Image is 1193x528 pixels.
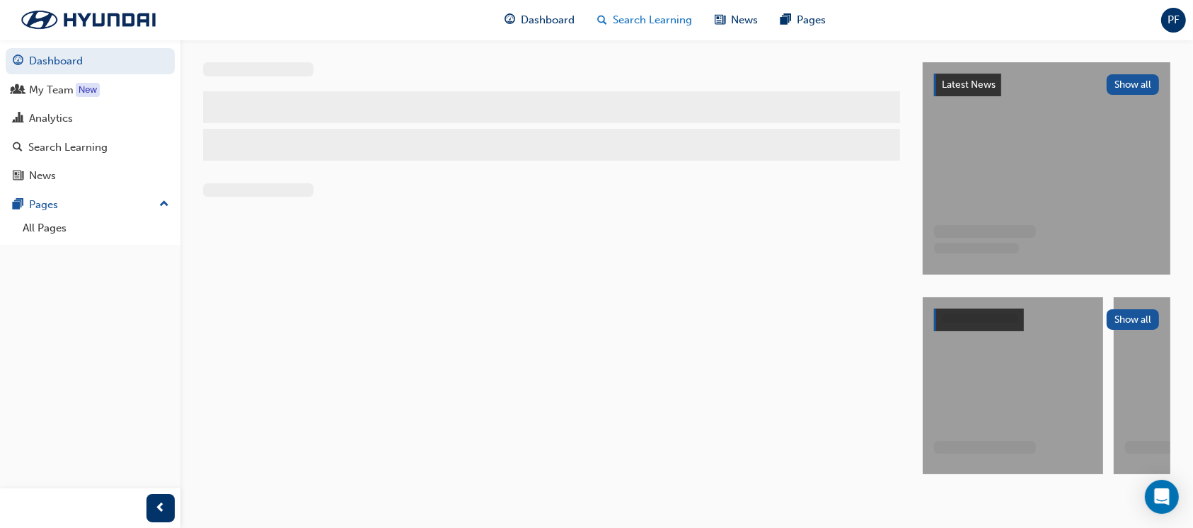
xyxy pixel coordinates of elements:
div: Search Learning [28,139,108,156]
a: news-iconNews [704,6,770,35]
button: DashboardMy TeamAnalyticsSearch LearningNews [6,45,175,192]
a: Dashboard [6,48,175,74]
span: Dashboard [521,12,575,28]
a: Analytics [6,105,175,132]
span: search-icon [598,11,608,29]
span: Search Learning [613,12,693,28]
button: Show all [1107,309,1160,330]
a: All Pages [17,217,175,239]
span: chart-icon [13,113,23,125]
a: Search Learning [6,134,175,161]
span: people-icon [13,84,23,97]
a: Show all [934,309,1159,331]
span: guage-icon [13,55,23,68]
span: pages-icon [781,11,792,29]
span: prev-icon [156,500,166,517]
a: Latest NewsShow all [934,74,1159,96]
span: search-icon [13,142,23,154]
button: Pages [6,192,175,218]
span: pages-icon [13,199,23,212]
a: search-iconSearch Learning [587,6,704,35]
a: guage-iconDashboard [494,6,587,35]
span: PF [1168,12,1180,28]
div: Analytics [29,110,73,127]
span: Pages [797,12,826,28]
span: news-icon [13,170,23,183]
div: News [29,168,56,184]
div: My Team [29,82,74,98]
span: News [732,12,759,28]
span: guage-icon [505,11,516,29]
span: news-icon [715,11,726,29]
a: News [6,163,175,189]
button: PF [1161,8,1186,33]
span: Latest News [942,79,996,91]
div: Open Intercom Messenger [1145,480,1179,514]
span: up-icon [159,195,169,214]
img: Trak [7,5,170,35]
div: Tooltip anchor [76,83,100,97]
button: Show all [1107,74,1160,95]
div: Pages [29,197,58,213]
a: pages-iconPages [770,6,838,35]
a: My Team [6,77,175,103]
